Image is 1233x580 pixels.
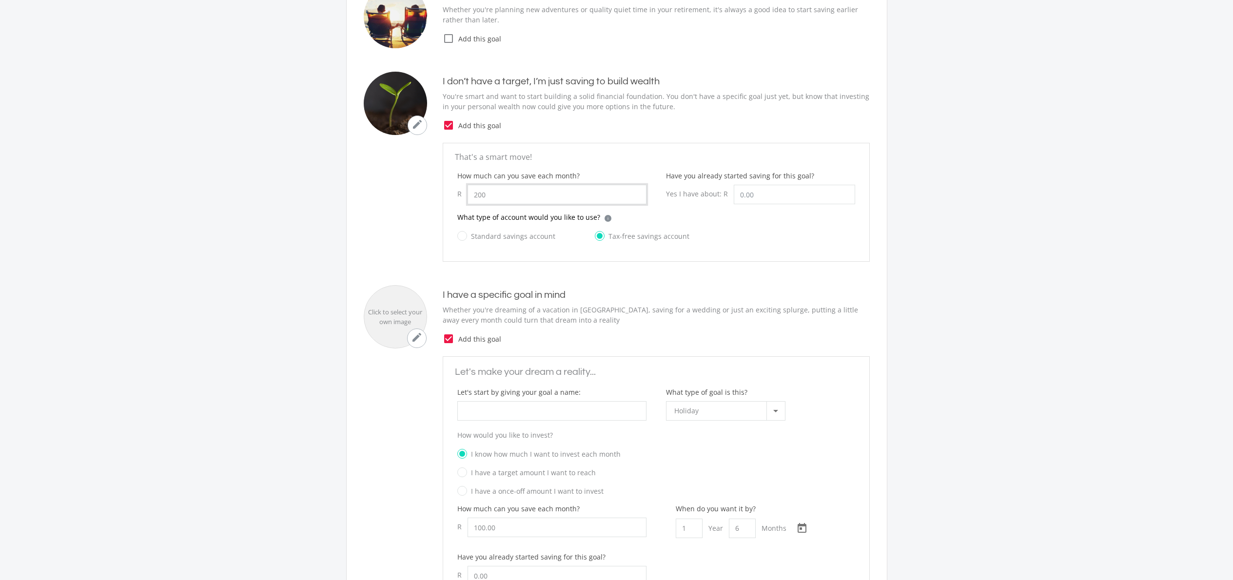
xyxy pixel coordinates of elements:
label: How much can you save each month? [457,171,580,181]
h4: I don’t have a target, I’m just saving to build wealth [443,76,870,87]
input: 0.00 [468,518,646,537]
label: Have you already started saving for this goal? [457,552,606,562]
label: How much can you save each month? [457,503,580,514]
input: 0.00 [468,185,646,204]
button: Open calendar [792,519,812,538]
div: Yes I have about: R [666,185,734,203]
label: I have a target amount I want to reach [457,466,596,479]
label: What type of goal is this? [666,387,747,397]
i: check_box [443,119,454,131]
span: Add this goal [454,34,870,44]
span: Holiday [674,406,699,415]
i: check_box_outline_blank [443,33,454,44]
label: Have you already started saving for this goal? [666,171,814,181]
input: Years [676,519,703,538]
p: Whether you're planning new adventures or quality quiet time in your retirement, it's always a go... [443,4,870,25]
span: Add this goal [454,334,870,344]
div: When do you want it by? [676,503,789,514]
p: How would you like to invest? [457,430,855,440]
label: Let's start by giving your goal a name: [457,387,581,397]
i: check_box [443,333,454,345]
button: mode_edit [408,116,427,135]
p: Whether you're dreaming of a vacation in [GEOGRAPHIC_DATA], saving for a wedding or just an excit... [443,305,870,325]
i: mode_edit [411,118,423,130]
p: You're smart and want to start building a solid financial foundation. You don't have a specific g... [443,91,870,112]
div: i [605,215,611,222]
label: Standard savings account [457,230,555,242]
label: I know how much I want to invest each month [457,448,621,460]
label: Tax-free savings account [595,230,689,242]
p: That's a smart move! [455,151,858,163]
div: R [457,185,468,203]
div: Year [703,519,729,538]
label: I have a once-off amount I want to invest [457,485,604,497]
p: Let's make your dream a reality... [455,365,858,379]
input: 0.00 [734,185,855,204]
h4: I have a specific goal in mind [443,289,870,301]
div: Months [756,519,792,538]
span: Add this goal [454,120,870,131]
div: Click to select your own image [364,308,427,327]
button: mode_edit [407,329,427,348]
i: mode_edit [411,331,423,343]
p: What type of account would you like to use? [457,212,600,222]
input: Months [729,519,756,538]
div: R [457,518,468,536]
